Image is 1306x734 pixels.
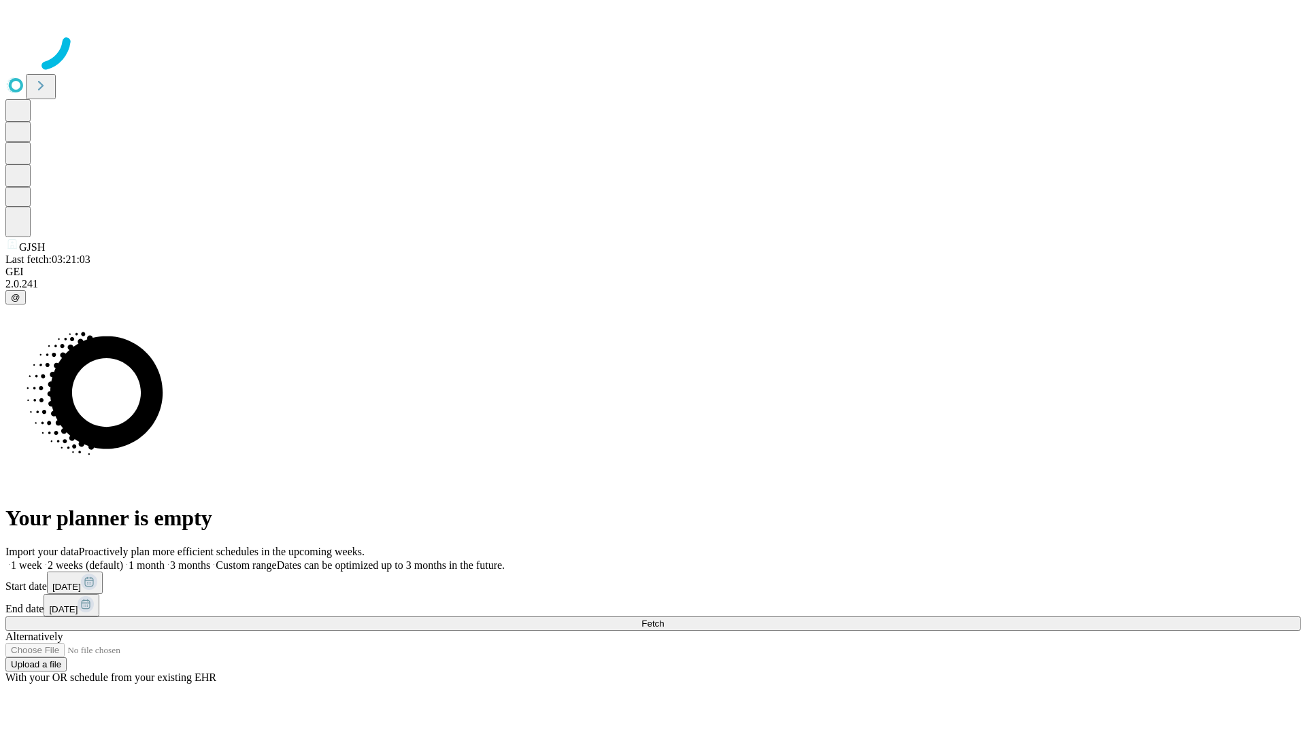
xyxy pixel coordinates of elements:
[44,594,99,616] button: [DATE]
[5,671,216,683] span: With your OR schedule from your existing EHR
[47,572,103,594] button: [DATE]
[5,546,79,557] span: Import your data
[11,559,42,571] span: 1 week
[5,254,90,265] span: Last fetch: 03:21:03
[48,559,123,571] span: 2 weeks (default)
[5,572,1301,594] div: Start date
[216,559,276,571] span: Custom range
[19,241,45,253] span: GJSH
[170,559,210,571] span: 3 months
[641,618,664,629] span: Fetch
[5,266,1301,278] div: GEI
[5,594,1301,616] div: End date
[49,604,78,614] span: [DATE]
[52,582,81,592] span: [DATE]
[277,559,505,571] span: Dates can be optimized up to 3 months in the future.
[129,559,165,571] span: 1 month
[5,616,1301,631] button: Fetch
[5,657,67,671] button: Upload a file
[79,546,365,557] span: Proactively plan more efficient schedules in the upcoming weeks.
[5,290,26,304] button: @
[5,506,1301,531] h1: Your planner is empty
[5,631,63,642] span: Alternatively
[11,292,20,302] span: @
[5,278,1301,290] div: 2.0.241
